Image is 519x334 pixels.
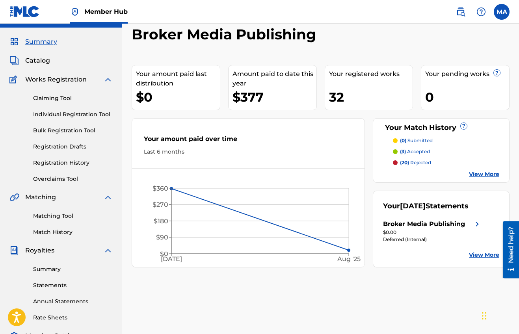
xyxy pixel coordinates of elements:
a: Matching Tool [33,212,113,220]
a: Rate Sheets [33,314,113,322]
iframe: Chat Widget [480,296,519,334]
div: Your amount paid over time [144,134,353,148]
a: Bulk Registration Tool [33,126,113,135]
span: ? [494,70,500,76]
span: (20) [400,160,409,165]
div: Amount paid to date this year [233,69,316,88]
p: rejected [400,159,431,166]
div: Need help? [9,6,19,42]
span: Catalog [25,56,50,65]
div: Your Statements [383,201,469,212]
img: expand [103,246,113,255]
a: CatalogCatalog [9,56,50,65]
tspan: $0 [160,250,168,258]
div: 0 [425,88,509,106]
div: Your amount paid last distribution [136,69,220,88]
img: search [456,7,465,17]
div: Broker Media Publishing [383,219,465,229]
p: submitted [400,137,433,144]
div: Your registered works [329,69,413,79]
a: Registration Drafts [33,143,113,151]
tspan: [DATE] [161,255,182,263]
span: Matching [25,193,56,202]
a: Statements [33,281,113,289]
p: accepted [400,148,430,155]
img: Works Registration [9,75,20,84]
div: Help [473,4,489,20]
a: Summary [33,265,113,273]
img: Royalties [9,246,19,255]
a: SummarySummary [9,37,57,46]
div: 32 [329,88,413,106]
tspan: $180 [154,217,168,225]
span: Royalties [25,246,54,255]
div: $0 [136,88,220,106]
div: Your pending works [425,69,509,79]
a: View More [469,170,499,178]
span: (3) [400,148,406,154]
span: (0) [400,137,406,143]
span: [DATE] [400,202,426,210]
a: (20) rejected [393,159,499,166]
img: expand [103,75,113,84]
tspan: $360 [153,185,168,192]
div: Your Match History [383,122,499,133]
div: User Menu [494,4,510,20]
div: Deferred (Internal) [383,236,482,243]
a: Public Search [453,4,469,20]
img: right chevron icon [472,219,482,229]
a: Match History [33,228,113,236]
img: MLC Logo [9,6,40,17]
span: ? [461,123,467,129]
a: (3) accepted [393,148,499,155]
tspan: $90 [156,234,168,241]
div: $0.00 [383,229,482,236]
span: Summary [25,37,57,46]
iframe: Resource Center [497,221,519,278]
div: Last 6 months [144,148,353,156]
img: Top Rightsholder [70,7,80,17]
div: Drag [482,304,487,328]
tspan: Aug '25 [337,255,361,263]
tspan: $270 [153,201,168,208]
a: View More [469,251,499,259]
a: Broker Media Publishingright chevron icon$0.00Deferred (Internal) [383,219,482,243]
a: Overclaims Tool [33,175,113,183]
a: (0) submitted [393,137,499,144]
span: Works Registration [25,75,87,84]
img: Catalog [9,56,19,65]
a: Annual Statements [33,297,113,306]
h2: Broker Media Publishing [132,26,320,43]
img: Summary [9,37,19,46]
span: Member Hub [84,7,128,16]
a: Registration History [33,159,113,167]
img: Matching [9,193,19,202]
img: help [476,7,486,17]
a: Individual Registration Tool [33,110,113,119]
div: $377 [233,88,316,106]
img: expand [103,193,113,202]
a: Claiming Tool [33,94,113,102]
